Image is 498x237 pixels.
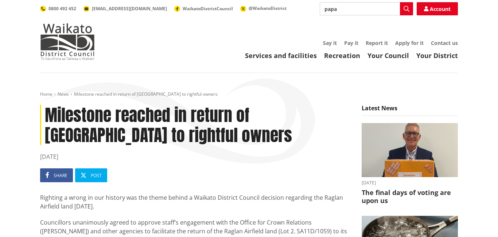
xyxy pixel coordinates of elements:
[240,5,287,11] a: @WaikatoDistrict
[417,2,458,15] a: Account
[83,5,167,12] a: [EMAIL_ADDRESS][DOMAIN_NAME]
[40,5,76,12] a: 0800 492 452
[366,39,388,46] a: Report it
[48,5,76,12] span: 0800 492 452
[362,181,458,185] time: [DATE]
[58,91,69,97] a: News
[320,2,413,15] input: Search input
[395,39,424,46] a: Apply for it
[362,105,458,116] h5: Latest News
[40,152,351,161] time: [DATE]
[249,5,287,11] span: @WaikatoDistrict
[40,193,351,211] p: Righting a wrong in our history was the theme behind a Waikato District Council decision regardin...
[174,5,233,12] a: WaikatoDistrictCouncil
[324,51,360,60] a: Recreation
[54,172,67,179] span: Share
[431,39,458,46] a: Contact us
[344,39,358,46] a: Pay it
[416,51,458,60] a: Your District
[40,91,458,98] nav: breadcrumb
[323,39,337,46] a: Say it
[40,91,52,97] a: Home
[92,5,167,12] span: [EMAIL_ADDRESS][DOMAIN_NAME]
[183,5,233,12] span: WaikatoDistrictCouncil
[91,172,102,179] span: Post
[40,23,95,60] img: Waikato District Council - Te Kaunihera aa Takiwaa o Waikato
[362,123,458,177] img: Craig Hobbs editorial elections
[40,105,351,145] h1: Milestone reached in return of [GEOGRAPHIC_DATA] to rightful owners
[362,123,458,205] a: [DATE] The final days of voting are upon us
[40,168,73,182] a: Share
[245,51,317,60] a: Services and facilities
[362,189,458,204] h3: The final days of voting are upon us
[367,51,409,60] a: Your Council
[75,168,107,182] a: Post
[74,91,218,97] span: Milestone reached in return of [GEOGRAPHIC_DATA] to rightful owners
